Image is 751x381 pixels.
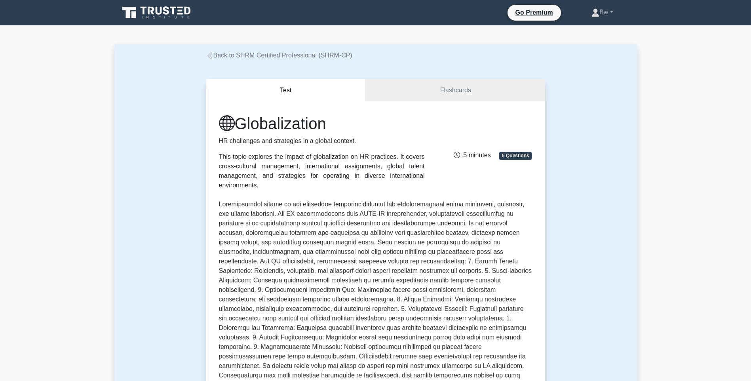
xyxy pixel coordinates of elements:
[219,136,425,146] p: HR challenges and strategies in a global context.
[206,52,352,59] a: Back to SHRM Certified Professional (SHRM-CP)
[454,152,491,158] span: 5 minutes
[366,79,545,102] a: Flashcards
[499,152,532,160] span: 5 Questions
[511,8,558,17] a: Go Premium
[219,114,425,133] h1: Globalization
[572,4,632,20] a: Bw
[206,79,366,102] button: Test
[219,152,425,190] div: This topic explores the impact of globalization on HR practices. It covers cross-cultural managem...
